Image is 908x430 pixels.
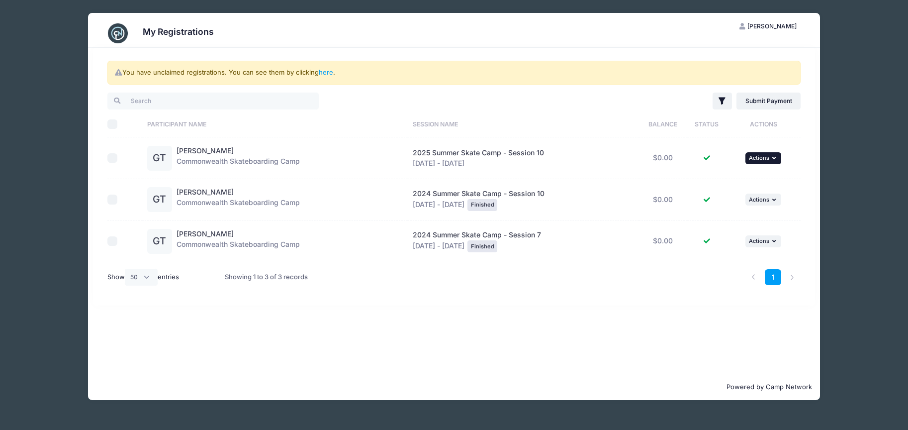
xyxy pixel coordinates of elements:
[745,152,781,164] button: Actions
[413,189,634,211] div: [DATE] - [DATE]
[107,61,801,85] div: You have unclaimed registrations. You can see them by clicking .
[177,188,234,196] a: [PERSON_NAME]
[731,18,806,35] button: [PERSON_NAME]
[107,269,179,286] label: Show entries
[413,189,545,198] span: 2024 Summer Skate Camp - Session 10
[639,111,687,137] th: Balance: activate to sort column ascending
[107,111,142,137] th: Select All
[749,196,769,203] span: Actions
[687,111,726,137] th: Status: activate to sort column ascending
[745,194,781,206] button: Actions
[147,154,172,163] a: GT
[639,137,687,179] td: $0.00
[107,93,319,109] input: Search
[408,111,639,137] th: Session Name: activate to sort column ascending
[225,266,308,289] div: Showing 1 to 3 of 3 records
[177,229,300,254] div: Commonwealth Skateboarding Camp
[413,148,544,157] span: 2025 Summer Skate Camp - Session 10
[749,237,769,244] span: Actions
[147,229,172,254] div: GT
[413,230,541,239] span: 2024 Summer Skate Camp - Session 7
[125,269,158,286] select: Showentries
[147,237,172,246] a: GT
[467,199,497,211] div: Finished
[749,154,769,161] span: Actions
[467,240,497,252] div: Finished
[147,196,172,204] a: GT
[413,148,634,169] div: [DATE] - [DATE]
[142,111,408,137] th: Participant Name: activate to sort column ascending
[639,220,687,262] td: $0.00
[177,229,234,238] a: [PERSON_NAME]
[765,269,781,286] a: 1
[177,187,300,212] div: Commonwealth Skateboarding Camp
[736,93,801,109] a: Submit Payment
[177,146,234,155] a: [PERSON_NAME]
[147,187,172,212] div: GT
[413,230,634,252] div: [DATE] - [DATE]
[726,111,801,137] th: Actions: activate to sort column ascending
[143,26,214,37] h3: My Registrations
[639,179,687,221] td: $0.00
[108,23,128,43] img: CampNetwork
[319,68,333,76] a: here
[747,22,797,30] span: [PERSON_NAME]
[177,146,300,171] div: Commonwealth Skateboarding Camp
[96,382,812,392] p: Powered by Camp Network
[745,235,781,247] button: Actions
[147,146,172,171] div: GT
